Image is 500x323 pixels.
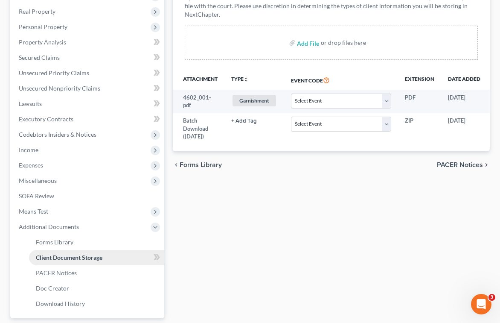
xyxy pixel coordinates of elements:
th: Event Code [284,70,398,90]
td: [DATE] [441,90,487,113]
button: TYPEunfold_more [231,76,249,82]
a: Client Document Storage [29,250,164,265]
span: Forms Library [180,161,222,168]
span: Forms Library [36,238,73,246]
span: Secured Claims [19,54,60,61]
span: Additional Documents [19,223,79,230]
span: Unsecured Nonpriority Claims [19,85,100,92]
a: Forms Library [29,235,164,250]
i: chevron_right [483,161,490,168]
span: Real Property [19,8,55,15]
i: chevron_left [173,161,180,168]
td: Batch Download ([DATE]) [173,113,224,144]
button: PACER Notices chevron_right [437,161,490,168]
iframe: Intercom live chat [471,294,491,314]
span: Property Analysis [19,38,66,46]
span: Download History [36,300,85,307]
span: Means Test [19,208,48,215]
span: 3 [488,294,495,301]
th: Attachment [173,70,224,90]
span: Codebtors Insiders & Notices [19,131,96,138]
a: Garnishment [231,94,277,108]
a: PACER Notices [29,265,164,281]
span: SOFA Review [19,192,54,200]
span: Doc Creator [36,285,69,292]
span: Miscellaneous [19,177,57,184]
td: PDF [398,90,441,113]
span: Lawsuits [19,100,42,107]
a: Unsecured Priority Claims [12,65,164,81]
a: Doc Creator [29,281,164,296]
span: Client Document Storage [36,254,102,261]
button: + Add Tag [231,118,257,124]
span: PACER Notices [437,161,483,168]
th: Extension [398,70,441,90]
button: chevron_left Forms Library [173,161,222,168]
a: Secured Claims [12,50,164,65]
th: Date added [441,70,487,90]
a: + Add Tag [231,117,277,125]
span: Unsecured Priority Claims [19,69,89,76]
a: Property Analysis [12,35,164,50]
a: SOFA Review [12,188,164,204]
td: [DATE] [441,113,487,144]
span: Expenses [19,161,43,169]
span: PACER Notices [36,269,77,276]
a: Download History [29,296,164,311]
td: ZIP [398,113,441,144]
div: or drop files here [321,38,366,47]
a: Executory Contracts [12,112,164,127]
span: Executory Contracts [19,115,73,123]
span: Personal Property [19,23,67,30]
td: 4602_001-pdf [173,90,224,113]
a: Lawsuits [12,96,164,112]
span: Income [19,146,38,153]
i: unfold_more [244,77,249,82]
a: Unsecured Nonpriority Claims [12,81,164,96]
span: Garnishment [233,95,276,106]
